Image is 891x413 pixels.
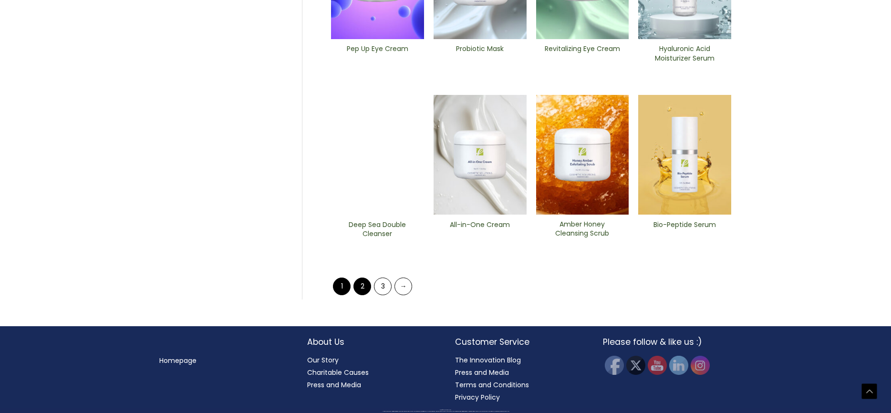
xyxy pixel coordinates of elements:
img: Bio-Peptide ​Serum [638,95,731,215]
img: All In One Cream [434,95,527,215]
a: Our Story [307,355,339,365]
a: Hyaluronic Acid Moisturizer Serum [646,44,723,66]
a: The Innovation Blog [455,355,521,365]
img: Facebook [605,356,624,375]
nav: About Us [307,354,436,391]
a: Privacy Policy [455,392,500,402]
h2: Amber Honey Cleansing Scrub [544,220,621,238]
h2: Probiotic Mask [442,44,518,62]
span: Page 1 [333,278,351,295]
h2: Customer Service [455,336,584,348]
a: Terms and Conditions [455,380,529,390]
h2: Please follow & like us :) [603,336,732,348]
nav: Customer Service [455,354,584,403]
h2: Hyaluronic Acid Moisturizer Serum [646,44,723,62]
a: All-in-One ​Cream [442,220,518,242]
h2: About Us [307,336,436,348]
a: Pep Up Eye Cream [339,44,416,66]
a: Probiotic Mask [442,44,518,66]
h2: Bio-Peptide ​Serum [646,220,723,238]
div: All material on this Website, including design, text, images, logos and sounds, are owned by Cosm... [17,411,874,412]
h2: Deep Sea Double Cleanser [339,220,416,238]
a: Revitalizing ​Eye Cream [544,44,621,66]
a: Press and Media [307,380,361,390]
h2: Pep Up Eye Cream [339,44,416,62]
a: Press and Media [455,368,509,377]
div: Copyright © 2025 [17,410,874,411]
a: Bio-Peptide ​Serum [646,220,723,242]
a: Homepage [159,356,197,365]
img: Deep Sea Double Cleanser [331,95,424,215]
img: Twitter [626,356,645,375]
a: Deep Sea Double Cleanser [339,220,416,242]
a: Page 2 [353,278,371,295]
a: Charitable Causes [307,368,369,377]
img: Amber Honey Cleansing Scrub [536,95,629,215]
h2: Revitalizing ​Eye Cream [544,44,621,62]
h2: All-in-One ​Cream [442,220,518,238]
a: Page 3 [374,278,392,295]
a: → [394,278,412,295]
nav: Menu [159,354,288,367]
nav: Product Pagination [331,277,731,299]
a: Amber Honey Cleansing Scrub [544,220,621,241]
